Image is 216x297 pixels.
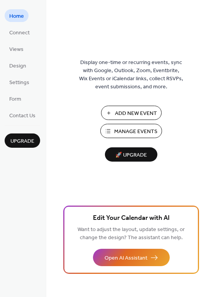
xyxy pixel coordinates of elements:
[93,213,170,224] span: Edit Your Calendar with AI
[5,92,26,105] a: Form
[100,124,162,138] button: Manage Events
[9,29,30,37] span: Connect
[79,59,183,91] span: Display one-time or recurring events, sync with Google, Outlook, Zoom, Eventbrite, Wix Events or ...
[10,137,34,145] span: Upgrade
[5,133,40,148] button: Upgrade
[78,224,185,243] span: Want to adjust the layout, update settings, or change the design? The assistant can help.
[9,12,24,20] span: Home
[9,112,35,120] span: Contact Us
[5,26,34,39] a: Connect
[5,59,31,72] a: Design
[114,128,157,136] span: Manage Events
[115,110,157,118] span: Add New Event
[5,76,34,88] a: Settings
[5,42,28,55] a: Views
[101,106,162,120] button: Add New Event
[5,9,29,22] a: Home
[9,95,21,103] span: Form
[9,79,29,87] span: Settings
[110,150,153,160] span: 🚀 Upgrade
[105,147,157,162] button: 🚀 Upgrade
[105,254,147,262] span: Open AI Assistant
[93,249,170,266] button: Open AI Assistant
[9,62,26,70] span: Design
[9,46,24,54] span: Views
[5,109,40,121] a: Contact Us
